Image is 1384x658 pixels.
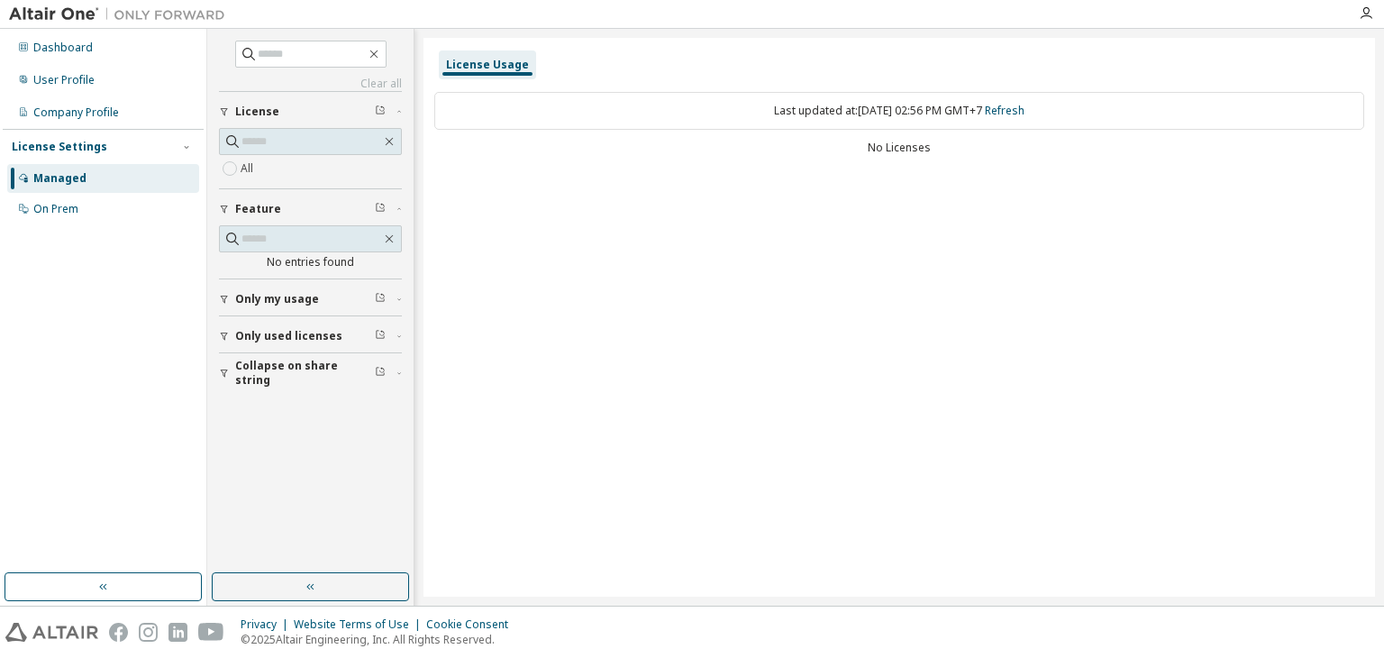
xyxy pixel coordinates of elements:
[235,292,319,306] span: Only my usage
[375,329,386,343] span: Clear filter
[33,171,86,186] div: Managed
[168,623,187,642] img: linkedin.svg
[33,41,93,55] div: Dashboard
[9,5,234,23] img: Altair One
[219,255,402,270] div: No entries found
[294,617,426,632] div: Website Terms of Use
[198,623,224,642] img: youtube.svg
[375,105,386,119] span: Clear filter
[219,353,402,393] button: Collapse on share string
[235,202,281,216] span: Feature
[33,202,78,216] div: On Prem
[33,73,95,87] div: User Profile
[219,316,402,356] button: Only used licenses
[434,141,1364,155] div: No Licenses
[219,77,402,91] a: Clear all
[235,105,279,119] span: License
[446,58,529,72] div: License Usage
[5,623,98,642] img: altair_logo.svg
[12,140,107,154] div: License Settings
[241,632,519,647] p: © 2025 Altair Engineering, Inc. All Rights Reserved.
[235,329,342,343] span: Only used licenses
[139,623,158,642] img: instagram.svg
[235,359,375,388] span: Collapse on share string
[375,202,386,216] span: Clear filter
[241,158,257,179] label: All
[241,617,294,632] div: Privacy
[219,92,402,132] button: License
[219,189,402,229] button: Feature
[434,92,1364,130] div: Last updated at: [DATE] 02:56 PM GMT+7
[33,105,119,120] div: Company Profile
[985,103,1024,118] a: Refresh
[375,292,386,306] span: Clear filter
[426,617,519,632] div: Cookie Consent
[219,279,402,319] button: Only my usage
[109,623,128,642] img: facebook.svg
[375,366,386,380] span: Clear filter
